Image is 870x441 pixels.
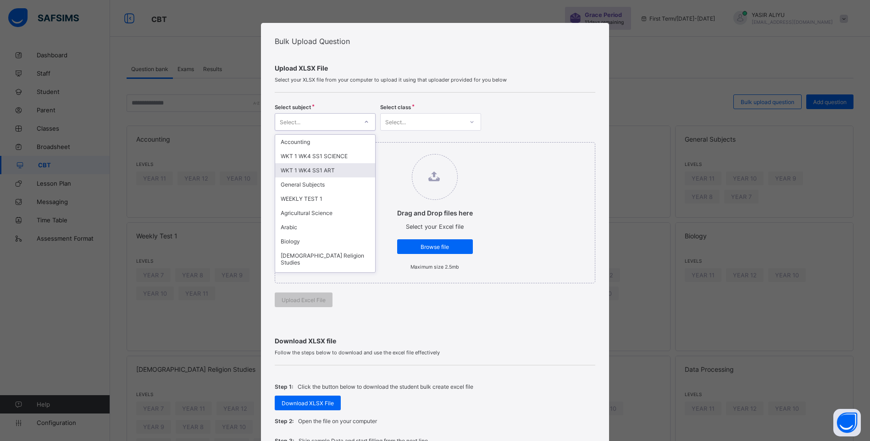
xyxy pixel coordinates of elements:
[275,177,375,192] div: General Subjects
[275,206,375,220] div: Agricultural Science
[410,264,459,270] small: Maximum size 2.5mb
[275,270,375,284] div: Civic Education
[275,192,375,206] div: WEEKLY TEST 1
[833,409,861,436] button: Open asap
[275,234,375,248] div: Biology
[275,418,294,424] span: Step 2:
[275,77,595,83] span: Select your XLSX file from your computer to upload it using that uploader provided for you below
[275,149,375,163] div: WKT 1 WK4 SS1 SCIENCE
[298,383,473,390] p: Click the button below to download the student bulk create excel file
[275,383,293,390] span: Step 1:
[397,209,473,217] p: Drag and Drop files here
[275,135,375,149] div: Accounting
[282,297,326,303] span: Upload Excel File
[298,418,377,424] p: Open the file on your computer
[280,113,300,131] div: Select...
[275,104,311,110] span: Select subject
[380,104,411,110] span: Select class
[406,223,464,230] span: Select your Excel file
[275,337,595,345] span: Download XLSX file
[275,64,595,72] span: Upload XLSX File
[385,113,406,131] div: Select...
[404,243,466,250] span: Browse file
[275,220,375,234] div: Arabic
[275,349,595,356] span: Follow the steps below to download and use the excel file effectively
[282,400,334,407] span: Download XLSX File
[275,37,350,46] span: Bulk Upload Question
[275,248,375,270] div: [DEMOGRAPHIC_DATA] Religion Studies
[275,163,375,177] div: WKT 1 WK4 SS1 ART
